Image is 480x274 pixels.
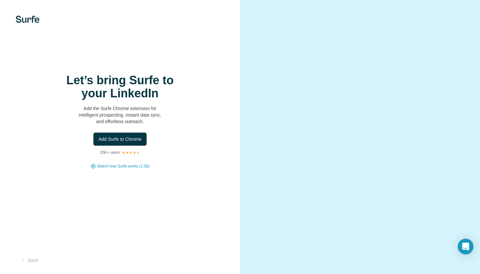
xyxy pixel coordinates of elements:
[93,133,147,146] button: Add Surfe to Chrome
[458,239,473,254] div: Open Intercom Messenger
[100,150,120,155] p: 25K+ users
[16,16,40,23] img: Surfe's logo
[121,151,140,154] img: Rating Stars
[99,136,142,142] span: Add Surfe to Chrome
[97,163,150,169] button: Watch how Surfe works (1:58)
[55,105,185,125] p: Add the Surfe Chrome extension for intelligent prospecting, instant data sync, and effortless out...
[16,254,43,266] button: Back
[55,74,185,100] h1: Let’s bring Surfe to your LinkedIn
